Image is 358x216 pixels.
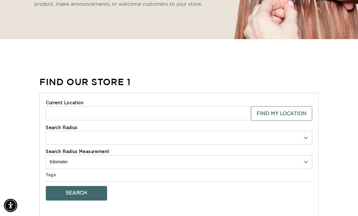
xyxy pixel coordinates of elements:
button: Search [46,186,107,201]
label: Tags [46,172,56,177]
button: Find My Location [251,106,312,121]
label: Search Radius [46,125,312,131]
label: Search Radius Measurement [46,149,312,155]
label: Current Location [46,100,312,106]
div: Accessibility Menu [4,199,17,212]
iframe: Chat Widget [328,187,358,216]
div: Find Our Store 1 [39,75,131,88]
